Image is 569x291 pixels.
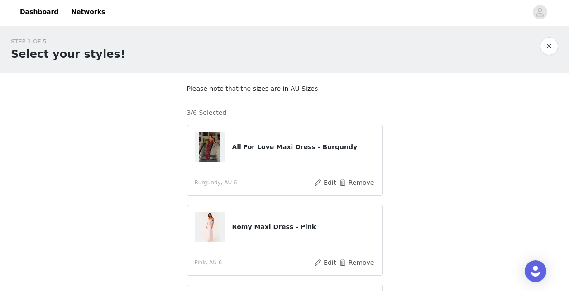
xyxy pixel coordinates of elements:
[525,260,546,282] div: Open Intercom Messenger
[66,2,110,22] a: Networks
[187,108,227,117] h4: 3/6 Selected
[338,177,374,188] button: Remove
[314,177,337,188] button: Edit
[11,46,125,62] h1: Select your styles!
[11,37,125,46] div: STEP 1 OF 5
[338,257,374,268] button: Remove
[232,222,374,232] h4: Romy Maxi Dress - Pink
[536,5,544,19] div: avatar
[187,84,383,94] p: Please note that the sizes are in AU Sizes
[195,258,222,267] span: Pink, AU 6
[199,132,221,162] img: All For Love Maxi Dress - Burgundy
[199,212,221,242] img: Romy Maxi Dress - Pink
[314,257,337,268] button: Edit
[195,178,237,187] span: Burgundy, AU 6
[14,2,64,22] a: Dashboard
[232,142,374,152] h4: All For Love Maxi Dress - Burgundy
